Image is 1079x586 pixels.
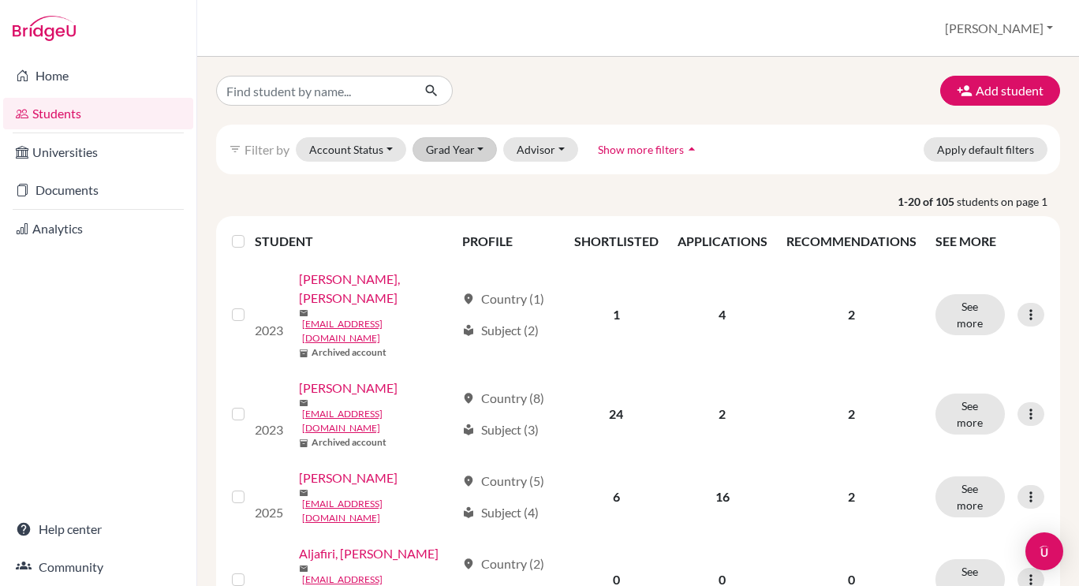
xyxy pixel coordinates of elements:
div: Subject (2) [462,321,539,340]
span: mail [299,564,308,573]
img: Ahonen, Iiro [255,472,286,503]
a: [PERSON_NAME], [PERSON_NAME] [299,270,455,308]
th: PROFILE [453,222,565,260]
button: [PERSON_NAME] [938,13,1060,43]
a: [EMAIL_ADDRESS][DOMAIN_NAME] [302,497,455,525]
th: STUDENT [255,222,453,260]
div: Country (5) [462,472,544,491]
div: Subject (3) [462,420,539,439]
p: 2023 [255,420,286,439]
p: 2 [786,405,917,424]
span: location_on [462,558,475,570]
p: 2025 [255,503,286,522]
span: Filter by [245,142,289,157]
td: 16 [668,459,777,535]
a: Home [3,60,193,91]
a: [EMAIL_ADDRESS][DOMAIN_NAME] [302,317,455,345]
span: Show more filters [598,143,684,156]
button: See more [935,394,1005,435]
a: Universities [3,136,193,168]
b: Archived account [312,435,386,450]
button: Account Status [296,137,406,162]
div: Open Intercom Messenger [1025,532,1063,570]
b: Archived account [312,345,386,360]
span: local_library [462,324,475,337]
span: inventory_2 [299,439,308,448]
button: See more [935,294,1005,335]
span: mail [299,488,308,498]
button: Show more filtersarrow_drop_up [584,137,713,162]
th: RECOMMENDATIONS [777,222,926,260]
a: Students [3,98,193,129]
button: Advisor [503,137,578,162]
span: mail [299,398,308,408]
span: inventory_2 [299,349,308,358]
a: [PERSON_NAME] [299,468,398,487]
a: Community [3,551,193,583]
td: 6 [565,459,668,535]
input: Find student by name... [216,76,412,106]
button: See more [935,476,1005,517]
span: local_library [462,424,475,436]
td: 1 [565,260,668,369]
p: 2023 [255,321,286,340]
span: location_on [462,293,475,305]
span: students on page 1 [957,193,1060,210]
button: Add student [940,76,1060,106]
td: 24 [565,369,668,459]
a: Help center [3,513,193,545]
div: Subject (4) [462,503,539,522]
img: Bridge-U [13,16,76,41]
td: 4 [668,260,777,369]
th: SHORTLISTED [565,222,668,260]
div: Country (8) [462,389,544,408]
a: Documents [3,174,193,206]
p: 2 [786,487,917,506]
span: local_library [462,506,475,519]
span: location_on [462,475,475,487]
td: 2 [668,369,777,459]
a: Aljafiri, [PERSON_NAME] [299,544,439,563]
button: Grad Year [413,137,498,162]
img: Abu Alghaib, Mahdi [255,289,286,321]
strong: 1-20 of 105 [898,193,957,210]
p: 2 [786,305,917,324]
img: Ahonen, Eetu [255,389,286,420]
a: [PERSON_NAME] [299,379,398,398]
i: filter_list [229,143,241,155]
a: Analytics [3,213,193,244]
button: Apply default filters [924,137,1047,162]
a: [EMAIL_ADDRESS][DOMAIN_NAME] [302,407,455,435]
span: location_on [462,392,475,405]
th: APPLICATIONS [668,222,777,260]
span: mail [299,308,308,318]
th: SEE MORE [926,222,1054,260]
i: arrow_drop_up [684,141,700,157]
div: Country (2) [462,554,544,573]
img: Aljafiri, Bader [255,554,286,586]
div: Country (1) [462,289,544,308]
